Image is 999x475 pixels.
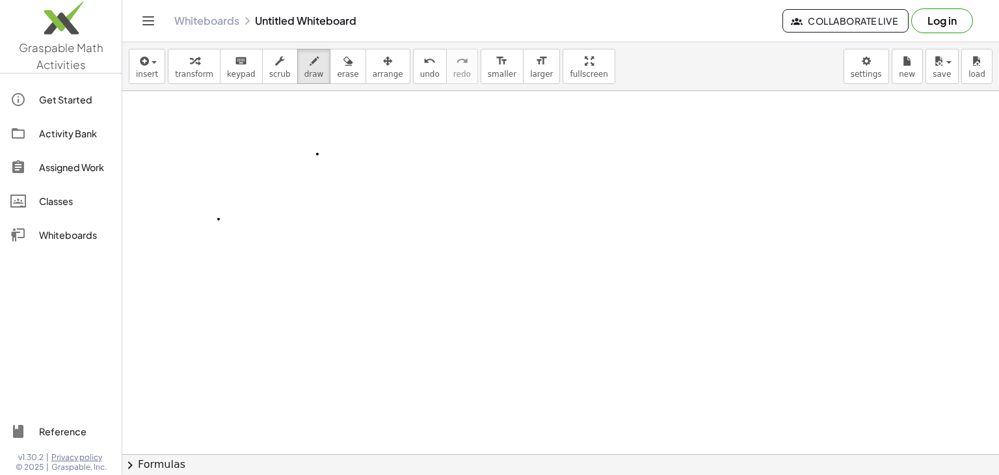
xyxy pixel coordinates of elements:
[136,70,158,79] span: insert
[366,49,410,84] button: arrange
[5,185,116,217] a: Classes
[844,49,889,84] button: settings
[446,49,478,84] button: redoredo
[129,49,165,84] button: insert
[269,70,291,79] span: scrub
[46,462,49,472] span: |
[5,152,116,183] a: Assigned Work
[793,15,898,27] span: Collaborate Live
[39,126,111,141] div: Activity Bank
[563,49,615,84] button: fullscreen
[39,159,111,175] div: Assigned Work
[535,53,548,69] i: format_size
[496,53,508,69] i: format_size
[570,70,607,79] span: fullscreen
[488,70,516,79] span: smaller
[262,49,298,84] button: scrub
[911,8,973,33] button: Log in
[297,49,331,84] button: draw
[18,452,44,463] span: v1.30.2
[138,10,159,31] button: Toggle navigation
[899,70,915,79] span: new
[420,70,440,79] span: undo
[926,49,959,84] button: save
[456,53,468,69] i: redo
[523,49,560,84] button: format_sizelarger
[413,49,447,84] button: undoundo
[5,416,116,447] a: Reference
[481,49,524,84] button: format_sizesmaller
[453,70,471,79] span: redo
[19,40,103,72] span: Graspable Math Activities
[530,70,553,79] span: larger
[227,70,256,79] span: keypad
[782,9,909,33] button: Collaborate Live
[175,70,213,79] span: transform
[16,462,44,472] span: © 2025
[330,49,366,84] button: erase
[168,49,220,84] button: transform
[220,49,263,84] button: keyboardkeypad
[961,49,992,84] button: load
[373,70,403,79] span: arrange
[39,193,111,209] div: Classes
[892,49,923,84] button: new
[423,53,436,69] i: undo
[235,53,247,69] i: keyboard
[304,70,324,79] span: draw
[46,452,49,463] span: |
[5,118,116,149] a: Activity Bank
[337,70,358,79] span: erase
[174,14,239,27] a: Whiteboards
[39,227,111,243] div: Whiteboards
[968,70,985,79] span: load
[851,70,882,79] span: settings
[51,462,107,472] span: Graspable, Inc.
[933,70,951,79] span: save
[122,457,138,473] span: chevron_right
[39,92,111,107] div: Get Started
[5,84,116,115] a: Get Started
[5,219,116,251] a: Whiteboards
[39,424,111,439] div: Reference
[51,452,107,463] a: Privacy policy
[122,454,999,475] button: chevron_rightFormulas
